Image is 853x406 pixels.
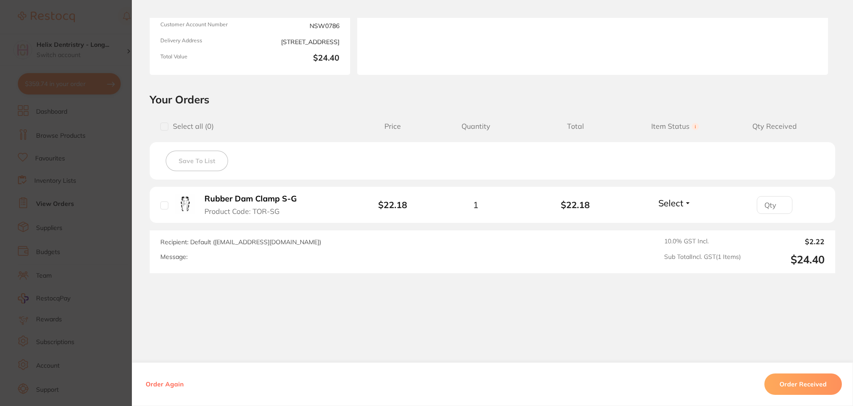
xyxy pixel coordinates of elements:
[526,122,625,131] span: Total
[160,238,321,246] span: Recipient: Default ( [EMAIL_ADDRESS][DOMAIN_NAME] )
[39,14,158,23] div: Hi undefined,
[150,93,835,106] h2: Your Orders
[39,40,158,93] div: 🌱Get 20% off all RePractice products on Restocq until [DATE]. Simply head to Browse Products and ...
[359,122,426,131] span: Price
[253,21,339,30] span: NSW0786
[175,194,195,214] img: Rubber Dam Clamp S-G
[39,14,158,148] div: Message content
[160,53,246,64] span: Total Value
[168,122,214,131] span: Select all ( 0 )
[13,8,165,165] div: message notification from Restocq, 1d ago. Hi undefined, Choose a greener path in healthcare! 🌱Ge...
[166,151,228,171] button: Save To List
[664,238,741,246] span: 10.0 % GST Incl.
[160,37,246,46] span: Delivery Address
[160,21,246,30] span: Customer Account Number
[664,253,741,266] span: Sub Total Incl. GST ( 1 Items)
[658,197,683,209] span: Select
[253,37,339,46] span: [STREET_ADDRESS]
[526,200,625,210] b: $22.18
[473,200,478,210] span: 1
[204,194,297,204] b: Rubber Dam Clamp S-G
[39,151,158,159] p: Message from Restocq, sent 1d ago
[656,197,694,209] button: Select
[764,373,842,395] button: Order Received
[625,122,725,131] span: Item Status
[39,27,158,36] div: Choose a greener path in healthcare!
[378,199,407,210] b: $22.18
[426,122,526,131] span: Quantity
[202,194,308,216] button: Rubber Dam Clamp S-G Product Code: TOR-SG
[748,238,824,246] output: $2.22
[253,53,339,64] b: $24.40
[20,16,34,30] img: Profile image for Restocq
[143,380,186,388] button: Order Again
[160,253,188,261] label: Message:
[757,196,792,214] input: Qty
[204,207,280,215] span: Product Code: TOR-SG
[748,253,824,266] output: $24.40
[725,122,824,131] span: Qty Received
[39,75,153,91] i: Discount will be applied on the supplier’s end.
